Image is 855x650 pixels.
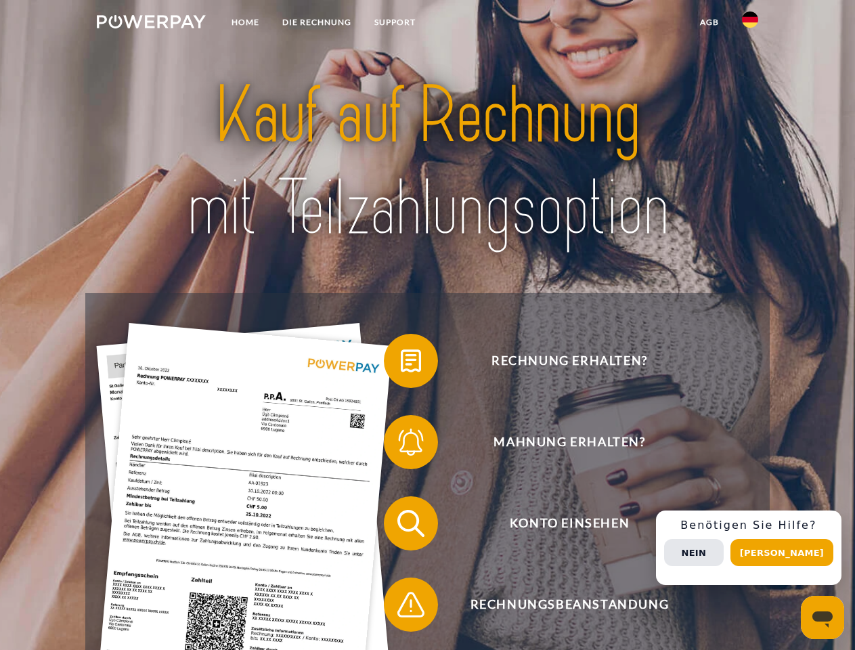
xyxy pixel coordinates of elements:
button: Konto einsehen [384,496,736,550]
h3: Benötigen Sie Hilfe? [664,519,833,532]
span: Konto einsehen [403,496,735,550]
img: qb_bell.svg [394,425,428,459]
a: SUPPORT [363,10,427,35]
div: Schnellhilfe [656,511,841,585]
button: [PERSON_NAME] [730,539,833,566]
button: Nein [664,539,724,566]
img: qb_warning.svg [394,588,428,622]
span: Rechnungsbeanstandung [403,578,735,632]
button: Mahnung erhalten? [384,415,736,469]
a: agb [688,10,730,35]
img: de [742,12,758,28]
img: qb_search.svg [394,506,428,540]
a: Home [220,10,271,35]
img: title-powerpay_de.svg [129,65,726,259]
img: qb_bill.svg [394,344,428,378]
iframe: Schaltfläche zum Öffnen des Messaging-Fensters [801,596,844,639]
span: Rechnung erhalten? [403,334,735,388]
a: DIE RECHNUNG [271,10,363,35]
button: Rechnungsbeanstandung [384,578,736,632]
span: Mahnung erhalten? [403,415,735,469]
img: logo-powerpay-white.svg [97,15,206,28]
button: Rechnung erhalten? [384,334,736,388]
